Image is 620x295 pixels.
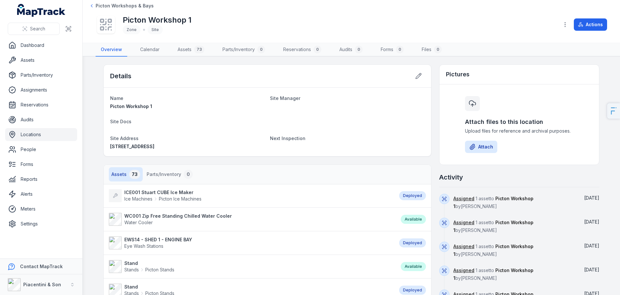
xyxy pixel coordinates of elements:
a: Reservations0 [278,43,326,57]
span: Search [30,26,45,32]
span: Name [110,95,123,101]
a: WC001 Zip Free Standing Chilled Water CoolerWater Cooler [109,213,394,226]
h2: Details [110,71,131,81]
h3: Pictures [446,70,470,79]
div: Available [401,215,426,224]
div: 0 [396,46,404,53]
a: ICE001 Stuart CUBE Ice MakerIce MachinesPicton Ice Machines [109,189,393,202]
a: MapTrack [17,4,66,17]
div: 0 [257,46,265,53]
h3: Attach files to this location [465,117,573,126]
div: Site [148,25,163,34]
a: Assigned [453,219,474,226]
a: Assignments [5,83,77,96]
span: 1 asset to by [PERSON_NAME] [453,268,533,281]
span: [DATE] [584,243,599,248]
a: Audits0 [334,43,368,57]
span: 1 asset to by [PERSON_NAME] [453,244,533,257]
a: Assets [5,54,77,67]
a: StandStandsPicton Stands [109,260,394,273]
div: 73 [194,46,204,53]
span: Ice Machines [124,196,152,202]
a: Locations [5,128,77,141]
div: 0 [434,46,442,53]
a: People [5,143,77,156]
div: 73 [129,170,140,179]
strong: Stand [124,284,174,290]
button: Assets73 [109,167,143,181]
span: Picton Workshops & Bays [96,3,154,9]
a: Reports [5,173,77,186]
button: Search [8,23,60,35]
strong: Stand [124,260,174,267]
span: [DATE] [584,267,599,272]
div: Deployed [399,191,426,200]
a: Calendar [135,43,165,57]
a: Settings [5,217,77,230]
time: 25/09/2025, 2:40:16 pm [584,219,599,224]
span: Site Address [110,136,139,141]
div: 0 [184,170,193,179]
span: Site Docs [110,119,131,124]
span: [STREET_ADDRESS] [110,144,154,149]
a: Overview [96,43,127,57]
div: Deployed [399,286,426,295]
div: Zone [123,25,140,34]
div: 0 [314,46,321,53]
a: Assigned [453,243,474,250]
a: Reservations [5,98,77,111]
span: Eye Wash Stations [124,243,163,249]
a: Audits [5,113,77,126]
a: Alerts [5,188,77,201]
h2: Activity [439,173,463,182]
span: Picton Stands [145,267,174,273]
time: 25/09/2025, 2:39:19 pm [584,243,599,248]
span: 1 asset to by [PERSON_NAME] [453,220,533,233]
a: Parts/Inventory0 [217,43,270,57]
span: Picton Ice Machines [159,196,201,202]
a: Assigned [453,267,474,274]
a: Dashboard [5,39,77,52]
span: Water Cooler [124,220,153,225]
h1: Picton Workshop 1 [123,15,191,25]
button: Attach [465,141,497,153]
span: Upload files for reference and archival purposes. [465,128,573,134]
strong: Piacentini & Son [23,282,61,287]
span: Site Manager [270,95,300,101]
span: 1 asset to by [PERSON_NAME] [453,196,533,209]
strong: ICE001 Stuart CUBE Ice Maker [124,189,201,196]
a: Assets73 [172,43,210,57]
time: 25/09/2025, 2:38:10 pm [584,267,599,272]
a: EWS14 - SHED 1 - ENGINE BAYEye Wash Stations [109,236,393,249]
a: Forms0 [376,43,409,57]
span: [DATE] [584,219,599,224]
button: Actions [574,18,607,31]
a: Files0 [417,43,447,57]
a: Forms [5,158,77,171]
button: Parts/Inventory0 [144,167,195,181]
strong: WC001 Zip Free Standing Chilled Water Cooler [124,213,232,219]
strong: Contact MapTrack [20,264,63,269]
a: Parts/Inventory [5,69,77,82]
div: Available [401,262,426,271]
a: Meters [5,202,77,215]
span: Stands [124,267,139,273]
strong: EWS14 - SHED 1 - ENGINE BAY [124,236,192,243]
span: Next Inspection [270,136,305,141]
span: [DATE] [584,195,599,201]
div: 0 [355,46,363,53]
div: Deployed [399,238,426,247]
time: 01/10/2025, 4:57:03 pm [584,195,599,201]
a: Picton Workshops & Bays [89,3,154,9]
span: Picton Workshop 1 [110,104,152,109]
a: Assigned [453,195,474,202]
